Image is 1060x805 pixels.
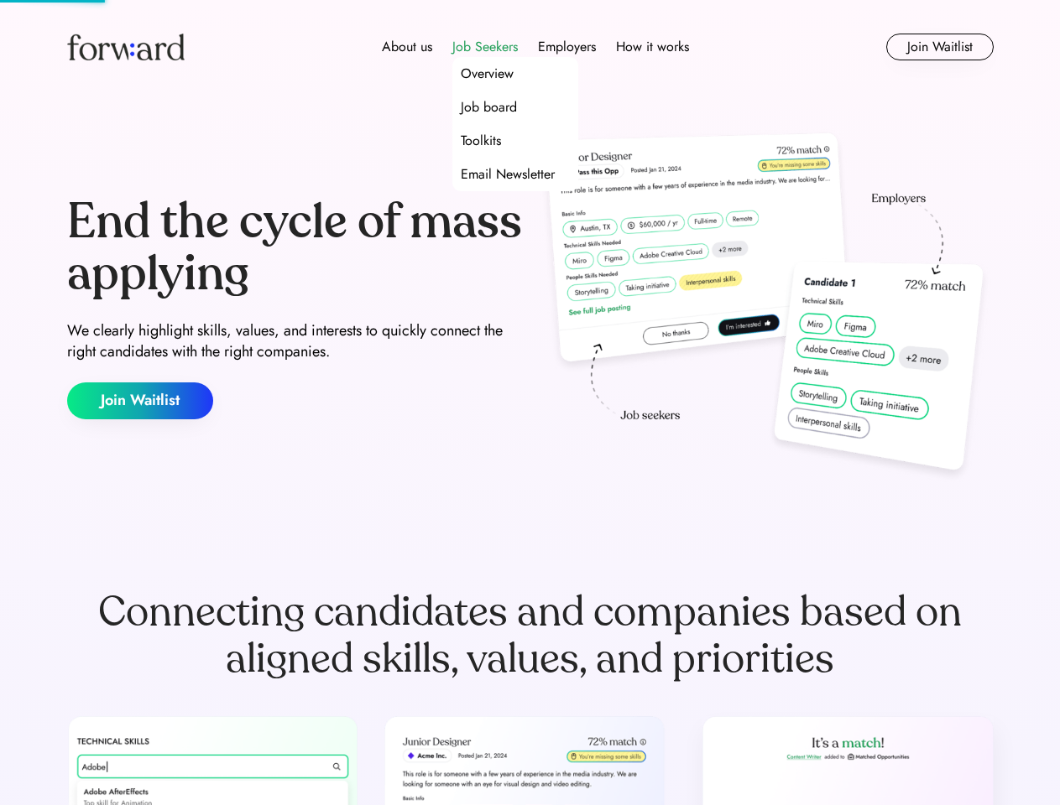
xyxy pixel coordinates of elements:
[67,589,994,683] div: Connecting candidates and companies based on aligned skills, values, and priorities
[452,37,518,57] div: Job Seekers
[886,34,994,60] button: Join Waitlist
[67,34,185,60] img: Forward logo
[67,320,524,362] div: We clearly highlight skills, values, and interests to quickly connect the right candidates with t...
[382,37,432,57] div: About us
[537,127,994,488] img: hero-image.png
[461,64,514,84] div: Overview
[67,196,524,299] div: End the cycle of mass applying
[67,382,213,419] button: Join Waitlist
[538,37,596,57] div: Employers
[461,97,517,117] div: Job board
[461,164,555,184] div: Email Newsletter
[616,37,689,57] div: How it works
[461,131,501,151] div: Toolkits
